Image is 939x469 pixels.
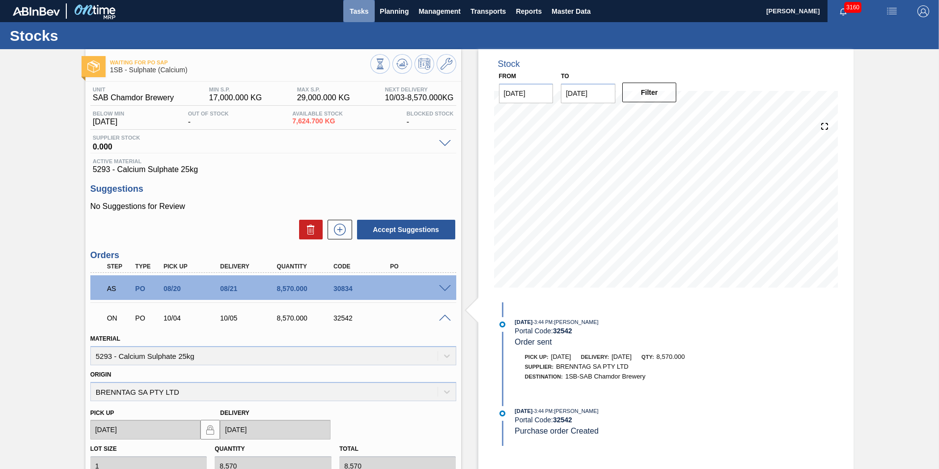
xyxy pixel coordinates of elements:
[110,59,370,65] span: Waiting for PO SAP
[533,409,553,414] span: - 3:44 PM
[93,87,174,92] span: Unit
[294,220,323,239] div: Delete Suggestions
[275,285,338,293] div: 8,570.000
[565,373,645,380] span: 1SB-SAB Chamdor Brewery
[552,408,599,414] span: : [PERSON_NAME]
[339,445,359,452] label: Total
[917,5,929,17] img: Logout
[499,84,553,103] input: mm/dd/yyyy
[93,117,124,126] span: [DATE]
[380,5,409,17] span: Planning
[515,408,532,414] span: [DATE]
[392,54,412,74] button: Update Chart
[331,285,394,293] div: 30834
[200,420,220,440] button: locked
[275,314,338,322] div: 8,570.000
[551,353,571,360] span: [DATE]
[209,87,262,92] span: MIN S.P.
[331,263,394,270] div: Code
[93,93,174,102] span: SAB Chamdor Brewery
[828,4,859,18] button: Notifications
[844,2,861,13] span: 3160
[470,5,506,17] span: Transports
[414,54,434,74] button: Schedule Inventory
[385,87,454,92] span: Next Delivery
[516,5,542,17] span: Reports
[188,111,229,117] span: Out Of Stock
[107,314,132,322] p: ON
[93,158,454,164] span: Active Material
[133,263,162,270] div: Type
[90,420,201,440] input: mm/dd/yyyy
[886,5,898,17] img: userActions
[90,250,456,261] h3: Orders
[105,263,134,270] div: Step
[13,7,60,16] img: TNhmsLtSVTkK8tSr43FrP2fwEKptu5GPRR3wAAAABJRU5ErkJggg==
[87,60,100,73] img: Ícone
[110,66,370,74] span: 1SB - Sulphate (Calcium)
[622,83,677,102] button: Filter
[292,111,343,117] span: Available Stock
[357,220,455,239] button: Accept Suggestions
[533,320,553,325] span: - 3:44 PM
[552,5,590,17] span: Master Data
[93,165,454,174] span: 5293 - Calcium Sulphate 25kg
[90,371,111,378] label: Origin
[515,427,599,435] span: Purchase order Created
[556,363,628,370] span: BRENNTAG SA PTY LTD
[220,420,331,440] input: mm/dd/yyyy
[404,111,456,126] div: -
[385,93,454,102] span: 10/03 - 8,570.000 KG
[90,202,456,211] p: No Suggestions for Review
[515,319,532,325] span: [DATE]
[352,219,456,240] div: Accept Suggestions
[499,322,505,327] img: atual
[90,410,114,416] label: Pick up
[407,111,454,117] span: Blocked Stock
[161,285,224,293] div: 08/20/2025
[331,314,394,322] div: 32542
[437,54,456,74] button: Go to Master Data / General
[105,307,134,329] div: Negotiating Order
[515,327,748,335] div: Portal Code:
[499,410,505,416] img: atual
[498,59,520,69] div: Stock
[561,73,569,80] label: to
[93,111,124,117] span: Below Min
[515,338,552,346] span: Order sent
[297,87,350,92] span: MAX S.P.
[218,263,281,270] div: Delivery
[275,263,338,270] div: Quantity
[105,278,134,299] div: Waiting for PO SAP
[525,364,554,370] span: Supplier:
[641,354,654,360] span: Qty:
[561,84,615,103] input: mm/dd/yyyy
[93,141,434,150] span: 0.000
[90,445,117,452] label: Lot size
[370,54,390,74] button: Stocks Overview
[657,353,685,360] span: 8,570.000
[220,410,249,416] label: Delivery
[10,30,184,41] h1: Stocks
[552,319,599,325] span: : [PERSON_NAME]
[204,424,216,436] img: locked
[348,5,370,17] span: Tasks
[107,285,132,293] p: AS
[553,327,572,335] strong: 32542
[133,285,162,293] div: Purchase order
[553,416,572,424] strong: 32542
[93,135,434,141] span: Supplier Stock
[525,354,549,360] span: Pick up:
[292,117,343,125] span: 7,624.700 KG
[515,416,748,424] div: Portal Code:
[611,353,632,360] span: [DATE]
[297,93,350,102] span: 29,000.000 KG
[90,184,456,194] h3: Suggestions
[218,285,281,293] div: 08/21/2025
[218,314,281,322] div: 10/05/2025
[186,111,231,126] div: -
[161,263,224,270] div: Pick up
[90,335,120,342] label: Material
[525,374,563,380] span: Destination:
[209,93,262,102] span: 17,000.000 KG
